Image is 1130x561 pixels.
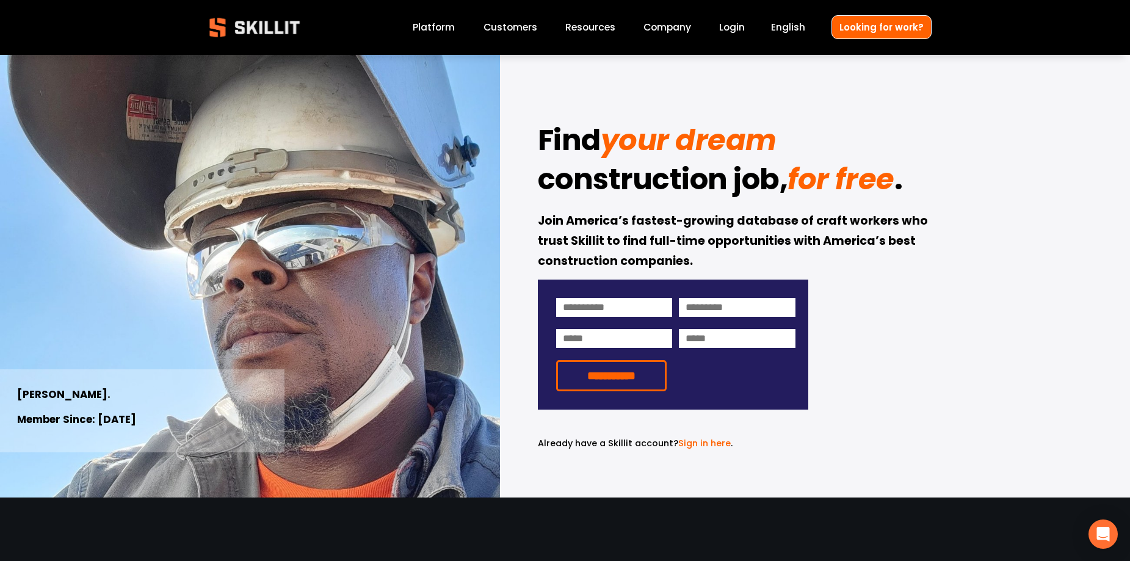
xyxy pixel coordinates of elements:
[831,15,932,39] a: Looking for work?
[484,20,537,36] a: Customers
[601,120,777,161] em: your dream
[413,20,455,36] a: Platform
[565,20,615,36] a: folder dropdown
[538,212,930,272] strong: Join America’s fastest-growing database of craft workers who trust Skillit to find full-time oppo...
[788,159,894,200] em: for free
[199,9,310,46] img: Skillit
[771,20,805,36] div: language picker
[538,436,808,451] p: .
[17,386,110,404] strong: [PERSON_NAME].
[1088,519,1118,549] div: Open Intercom Messenger
[538,157,788,207] strong: construction job,
[17,411,136,429] strong: Member Since: [DATE]
[771,20,805,34] span: English
[565,20,615,34] span: Resources
[719,20,745,36] a: Login
[894,157,903,207] strong: .
[538,437,678,449] span: Already have a Skillit account?
[678,437,731,449] a: Sign in here
[643,20,691,36] a: Company
[538,118,601,168] strong: Find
